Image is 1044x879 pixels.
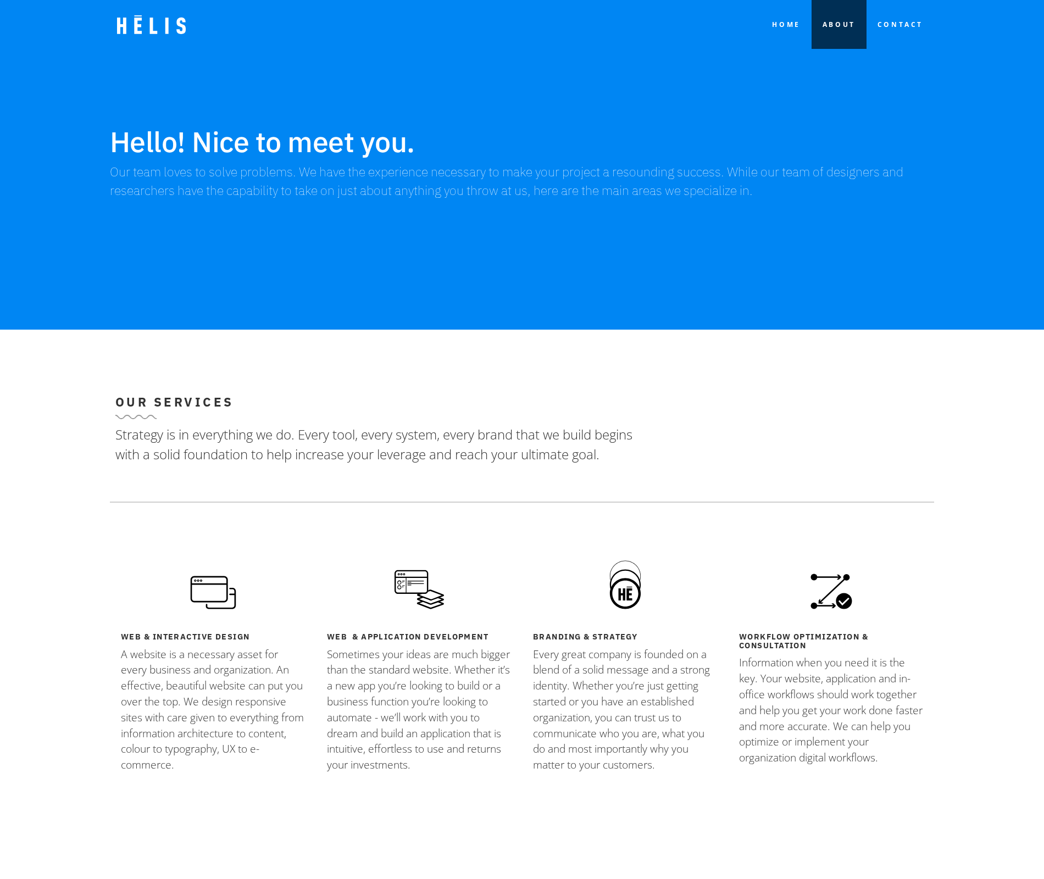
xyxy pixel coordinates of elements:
[115,396,654,409] h1: Our Services
[110,163,934,199] p: Our team loves to solve problems. We have the experience necessary to make your project a resound...
[533,632,717,641] h3: Branding & Strategy
[110,126,415,157] h1: Hello! Nice to meet you.
[739,655,923,766] p: Information when you need it is the key. Your website, application and in-office workflows should...
[327,647,511,773] p: Sometimes your ideas are much bigger than the standard website. Whether it’s a new app you’re loo...
[327,632,511,641] h3: Web & Application Development
[739,632,923,650] h3: Workflow Optimization & Consultation
[115,425,654,464] p: Strategy is in everything we do. Every tool, every system, every brand that we build begins with ...
[533,647,717,773] p: Every great company is founded on a blend of a solid message and a strong identity. Whether you’r...
[121,647,305,773] p: A website is a necessary asset for every business and organization. An effective, beautiful websi...
[121,632,305,641] h3: Web & Interactive Design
